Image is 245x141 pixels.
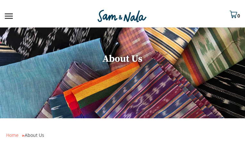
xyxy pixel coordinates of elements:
[230,6,240,19] a: 0
[6,118,239,139] div: About Us
[102,53,143,65] span: About us
[5,6,14,19] a: Menu
[22,135,25,137] img: or.png
[230,11,237,18] img: cart-icon
[96,9,148,23] img: Sam & Nala
[6,132,19,138] a: Home
[237,12,240,21] span: 0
